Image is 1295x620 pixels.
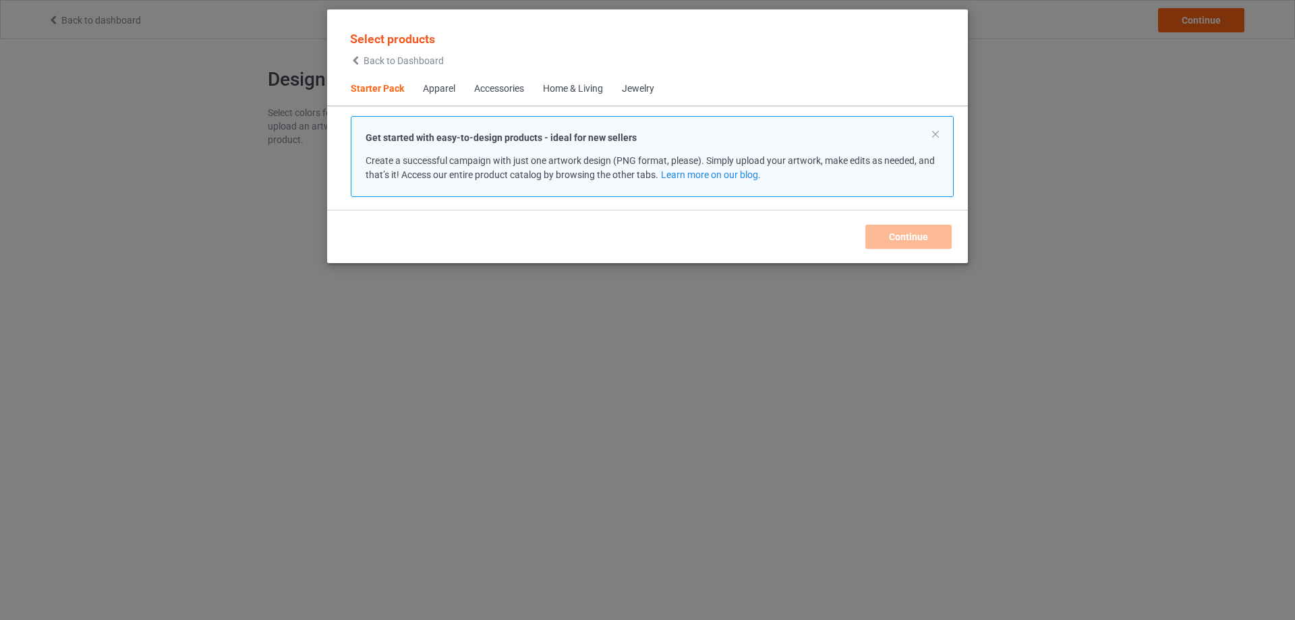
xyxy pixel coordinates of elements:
[423,82,455,96] div: Apparel
[366,132,637,143] strong: Get started with easy-to-design products - ideal for new sellers
[661,169,761,180] a: Learn more on our blog.
[350,32,435,46] span: Select products
[622,82,654,96] div: Jewelry
[364,55,444,66] span: Back to Dashboard
[341,73,413,105] span: Starter Pack
[366,155,935,180] span: Create a successful campaign with just one artwork design (PNG format, please). Simply upload you...
[543,82,603,96] div: Home & Living
[474,82,524,96] div: Accessories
